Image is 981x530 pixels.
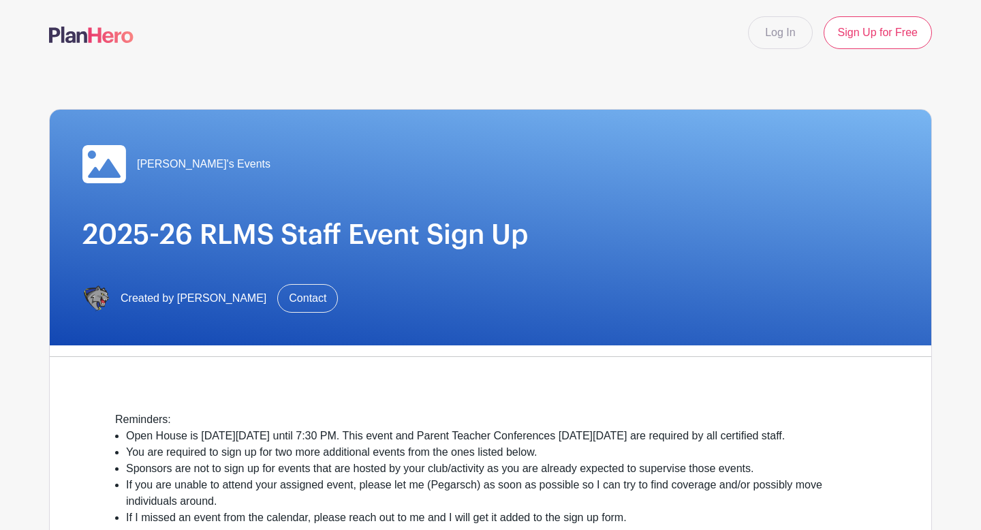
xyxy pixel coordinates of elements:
[126,444,866,461] li: You are required to sign up for two more additional events from the ones listed below.
[824,16,932,49] a: Sign Up for Free
[126,461,866,477] li: Sponsors are not to sign up for events that are hosted by your club/activity as you are already e...
[82,285,110,312] img: IMG_6734.PNG
[126,510,866,526] li: If I missed an event from the calendar, please reach out to me and I will get it added to the sig...
[126,477,866,510] li: If you are unable to attend your assigned event, please let me (Pegarsch) as soon as possible so ...
[137,156,270,172] span: [PERSON_NAME]'s Events
[277,284,338,313] a: Contact
[115,411,866,428] div: Reminders:
[82,219,899,251] h1: 2025-26 RLMS Staff Event Sign Up
[126,428,866,444] li: Open House is [DATE][DATE] until 7:30 PM. This event and Parent Teacher Conferences [DATE][DATE] ...
[748,16,812,49] a: Log In
[49,27,134,43] img: logo-507f7623f17ff9eddc593b1ce0a138ce2505c220e1c5a4e2b4648c50719b7d32.svg
[121,290,266,307] span: Created by [PERSON_NAME]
